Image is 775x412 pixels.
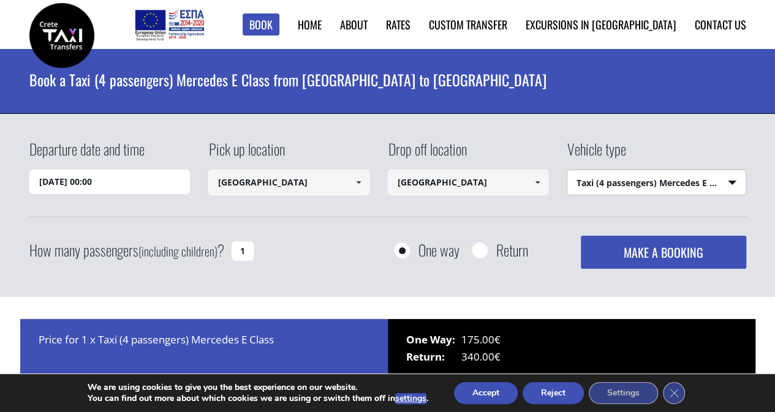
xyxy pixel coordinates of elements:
a: About [340,17,368,32]
label: Pick up location [208,138,285,170]
a: Crete Taxi Transfers | Book a Taxi transfer from Heraklion city to Chania city | Crete Taxi Trans... [29,28,94,40]
h1: Book a Taxi (4 passengers) Mercedes E Class from [GEOGRAPHIC_DATA] to [GEOGRAPHIC_DATA] [29,49,746,110]
button: Accept [454,382,518,404]
div: Price for 1 x Taxi (4 passengers) Mercedes E Class [20,319,388,374]
div: 175.00€ 340.00€ [388,319,755,374]
a: Custom Transfer [429,17,507,32]
button: Reject [523,382,584,404]
button: settings [395,393,426,404]
button: Settings [589,382,658,404]
p: We are using cookies to give you the best experience on our website. [88,382,428,393]
p: You can find out more about which cookies we are using or switch them off in . [88,393,428,404]
a: Home [298,17,322,32]
label: Drop off location [388,138,467,170]
img: e-bannersEUERDF180X90.jpg [133,6,206,43]
a: Rates [386,17,410,32]
img: Crete Taxi Transfers | Book a Taxi transfer from Heraklion city to Chania city | Crete Taxi Trans... [29,3,94,68]
label: Return [496,242,528,258]
span: One Way: [406,331,461,348]
a: Show All Items [348,170,368,195]
span: Taxi (4 passengers) Mercedes E Class [567,170,746,196]
a: Contact us [695,17,746,32]
button: MAKE A BOOKING [581,236,746,269]
span: Return: [406,348,461,365]
button: Close GDPR Cookie Banner [663,382,685,404]
a: Excursions in [GEOGRAPHIC_DATA] [526,17,676,32]
label: Departure date and time [29,138,145,170]
label: Vehicle type [567,138,626,170]
a: Show All Items [527,170,548,195]
a: Book [243,13,279,36]
label: One way [418,242,459,258]
small: (including children) [138,242,217,260]
label: How many passengers ? [29,236,224,266]
input: Select drop-off location [388,170,549,195]
input: Select pickup location [208,170,369,195]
